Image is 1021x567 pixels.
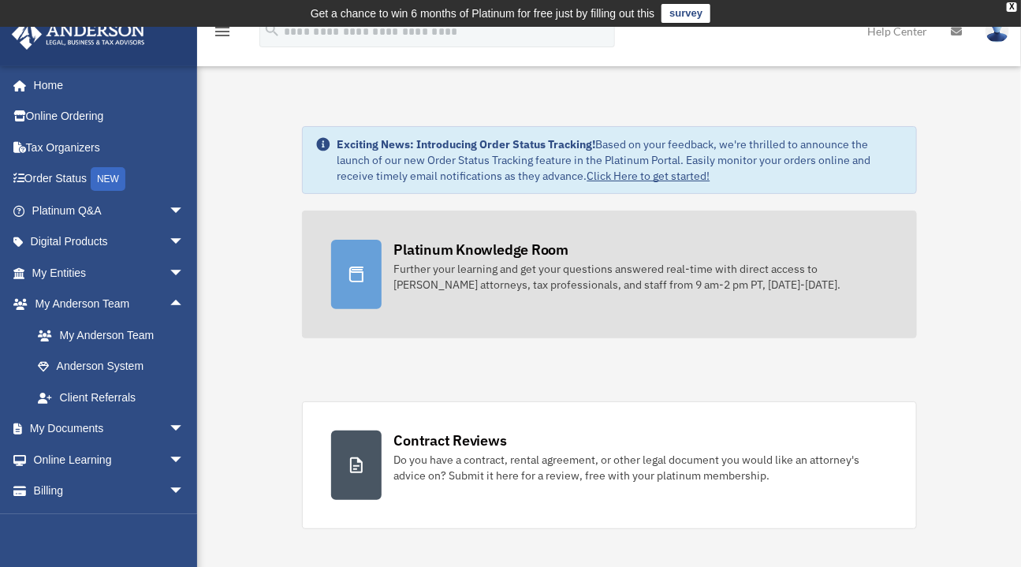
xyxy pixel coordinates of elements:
[169,444,200,476] span: arrow_drop_down
[1007,2,1017,12] div: close
[213,22,232,41] i: menu
[11,195,208,226] a: Platinum Q&Aarrow_drop_down
[11,69,200,101] a: Home
[169,195,200,227] span: arrow_drop_down
[91,167,125,191] div: NEW
[394,452,888,483] div: Do you have a contract, rental agreement, or other legal document you would like an attorney's ad...
[661,4,710,23] a: survey
[311,4,655,23] div: Get a chance to win 6 months of Platinum for free just by filling out this
[213,28,232,41] a: menu
[169,226,200,259] span: arrow_drop_down
[11,257,208,289] a: My Entitiesarrow_drop_down
[337,137,596,151] strong: Exciting News: Introducing Order Status Tracking!
[394,240,569,259] div: Platinum Knowledge Room
[11,132,208,163] a: Tax Organizers
[169,476,200,508] span: arrow_drop_down
[302,401,917,529] a: Contract Reviews Do you have a contract, rental agreement, or other legal document you would like...
[22,351,208,382] a: Anderson System
[11,226,208,258] a: Digital Productsarrow_drop_down
[7,19,150,50] img: Anderson Advisors Platinum Portal
[394,431,507,450] div: Contract Reviews
[22,319,208,351] a: My Anderson Team
[11,506,208,538] a: Events Calendar
[11,101,208,132] a: Online Ordering
[11,444,208,476] a: Online Learningarrow_drop_down
[169,413,200,446] span: arrow_drop_down
[169,289,200,321] span: arrow_drop_up
[11,163,208,196] a: Order StatusNEW
[11,289,208,320] a: My Anderson Teamarrow_drop_up
[302,211,917,338] a: Platinum Knowledge Room Further your learning and get your questions answered real-time with dire...
[263,21,281,39] i: search
[11,476,208,507] a: Billingarrow_drop_down
[337,136,904,184] div: Based on your feedback, we're thrilled to announce the launch of our new Order Status Tracking fe...
[986,20,1009,43] img: User Pic
[587,169,710,183] a: Click Here to get started!
[394,261,888,293] div: Further your learning and get your questions answered real-time with direct access to [PERSON_NAM...
[169,257,200,289] span: arrow_drop_down
[22,382,208,413] a: Client Referrals
[11,413,208,445] a: My Documentsarrow_drop_down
